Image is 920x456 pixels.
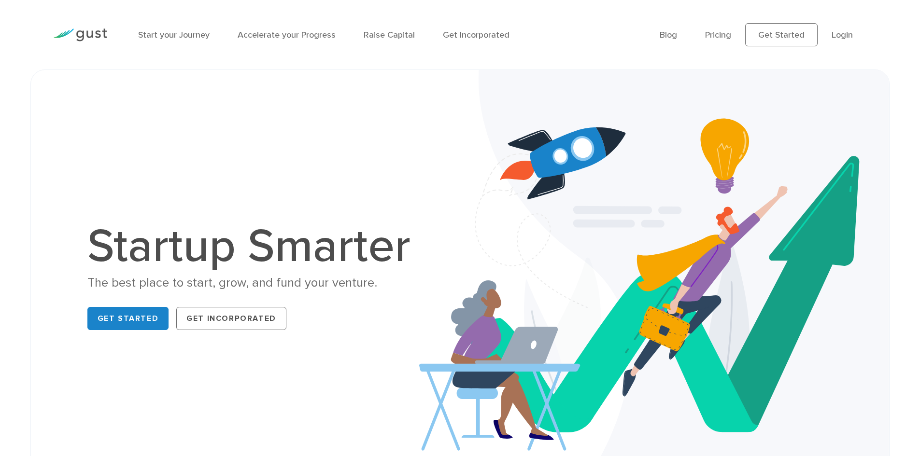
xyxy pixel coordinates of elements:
img: Gust Logo [53,28,107,41]
a: Get Incorporated [443,30,510,40]
a: Accelerate your Progress [238,30,336,40]
a: Pricing [705,30,731,40]
a: Get Started [745,23,818,46]
div: The best place to start, grow, and fund your venture. [87,275,421,291]
a: Login [832,30,853,40]
a: Blog [660,30,677,40]
a: Raise Capital [364,30,415,40]
a: Get Started [87,307,169,330]
a: Start your Journey [138,30,210,40]
a: Get Incorporated [176,307,286,330]
h1: Startup Smarter [87,223,421,270]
